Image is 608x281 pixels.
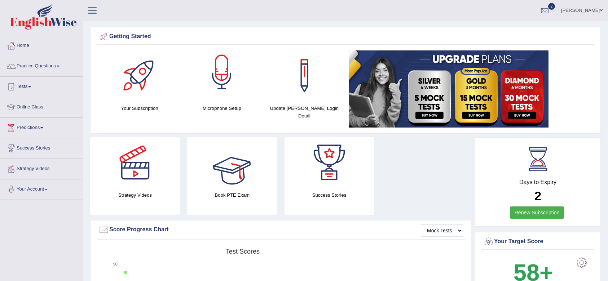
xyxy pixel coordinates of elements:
div: Getting Started [98,31,592,42]
a: Tests [0,77,83,95]
a: Home [0,36,83,54]
h4: Success Stories [285,191,374,199]
h4: Update [PERSON_NAME] Login Detail [267,104,342,120]
h4: Microphone Setup [184,104,259,112]
b: 2 [534,189,541,203]
a: Your Account [0,179,83,197]
div: Score Progress Chart [98,224,463,235]
img: small5.jpg [349,50,548,128]
tspan: Test scores [226,248,260,255]
a: Online Class [0,97,83,115]
a: Predictions [0,118,83,136]
a: Renew Subscription [510,206,564,219]
span: 2 [548,3,555,10]
a: Success Stories [0,138,83,156]
h4: Book PTE Exam [187,191,277,199]
a: Practice Questions [0,56,83,74]
h4: Strategy Videos [90,191,180,199]
h4: Days to Expiry [483,179,592,186]
div: Your Target Score [483,236,592,247]
a: Strategy Videos [0,159,83,177]
h4: Your Subscription [102,104,177,112]
text: 90 [113,262,118,266]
